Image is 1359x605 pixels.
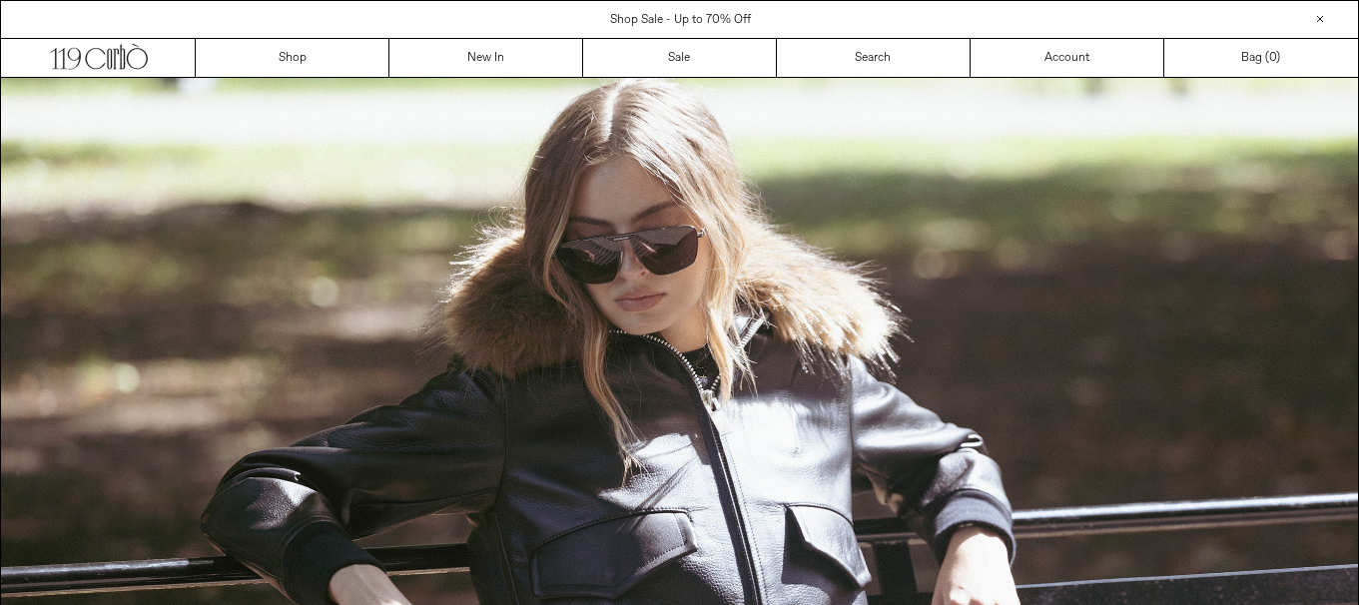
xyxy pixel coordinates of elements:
[389,39,583,77] a: New In
[583,39,777,77] a: Sale
[196,39,389,77] a: Shop
[1269,49,1280,67] span: )
[777,39,971,77] a: Search
[610,12,751,28] a: Shop Sale - Up to 70% Off
[1164,39,1358,77] a: Bag ()
[1269,50,1276,66] span: 0
[971,39,1164,77] a: Account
